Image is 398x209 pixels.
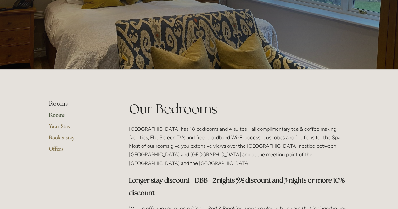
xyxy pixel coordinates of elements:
a: Rooms [49,111,109,123]
li: Rooms [49,100,109,108]
p: [GEOGRAPHIC_DATA] has 18 bedrooms and 4 suites - all complimentary tea & coffee making facilities... [129,125,350,168]
a: Book a stay [49,134,109,145]
h1: Our Bedrooms [129,100,350,118]
strong: Longer stay discount - DBB - 2 nights 5% discount and 3 nights or more 10% discount [129,176,346,197]
a: Your Stay [49,123,109,134]
a: Offers [49,145,109,157]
